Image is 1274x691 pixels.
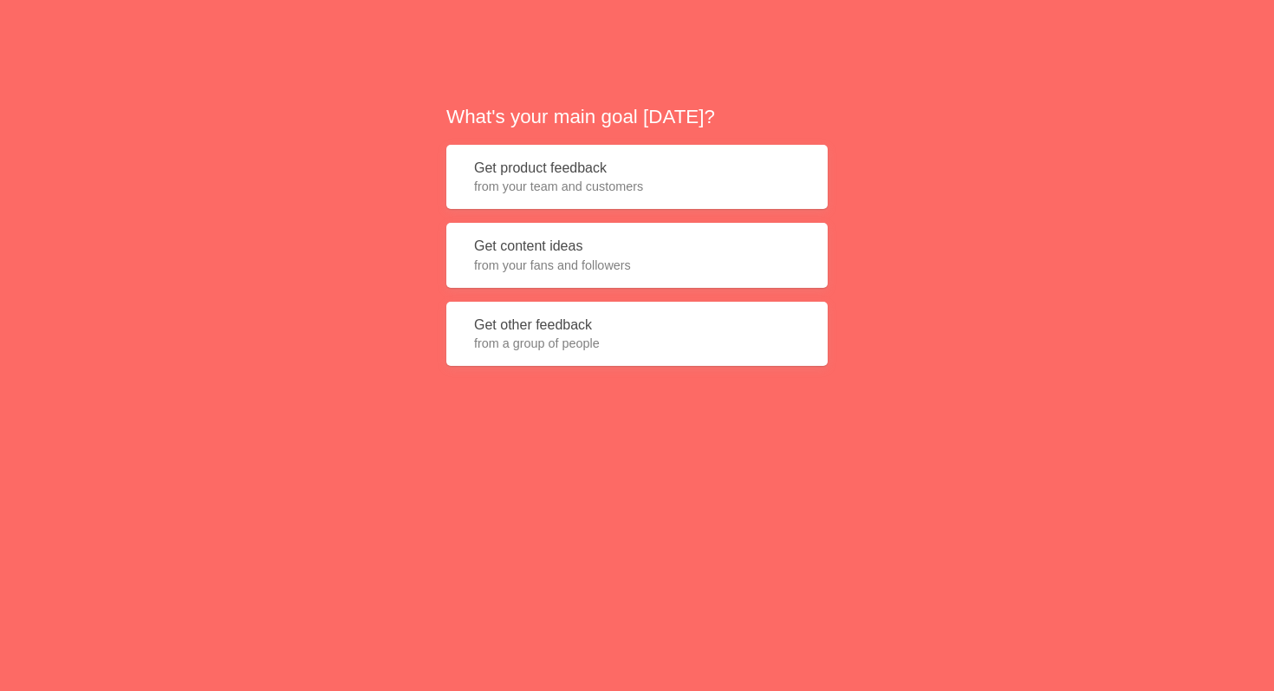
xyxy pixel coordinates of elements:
[474,178,800,195] span: from your team and customers
[446,103,828,130] h2: What's your main goal [DATE]?
[474,257,800,274] span: from your fans and followers
[474,335,800,352] span: from a group of people
[446,223,828,288] button: Get content ideasfrom your fans and followers
[446,145,828,210] button: Get product feedbackfrom your team and customers
[446,302,828,367] button: Get other feedbackfrom a group of people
